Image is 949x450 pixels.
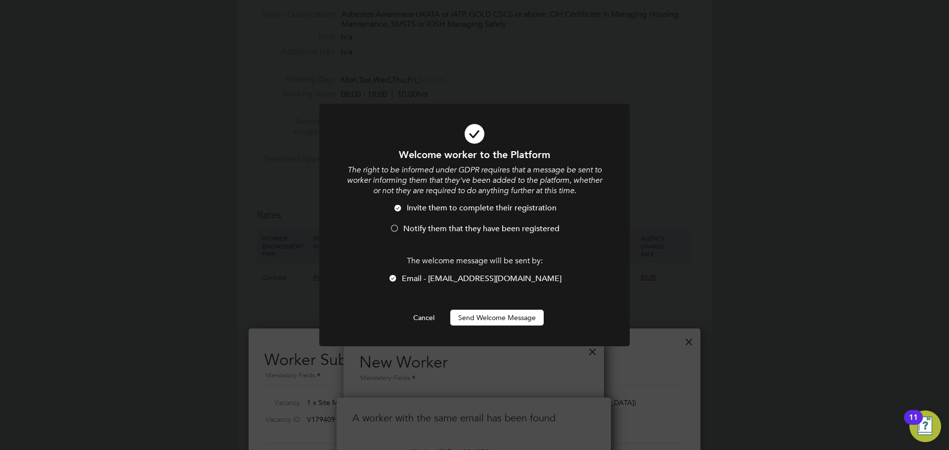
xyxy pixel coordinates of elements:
p: The welcome message will be sent by: [346,256,603,266]
span: Email - [EMAIL_ADDRESS][DOMAIN_NAME] [402,274,561,284]
i: The right to be informed under GDPR requires that a message be sent to worker informing them that... [347,165,602,196]
span: Notify them that they have been registered [403,224,560,234]
button: Cancel [405,310,442,326]
span: Invite them to complete their registration [407,203,557,213]
button: Open Resource Center, 11 new notifications [909,410,941,442]
div: 11 [909,417,918,430]
h1: Welcome worker to the Platform [346,148,603,161]
button: Send Welcome Message [450,310,544,326]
